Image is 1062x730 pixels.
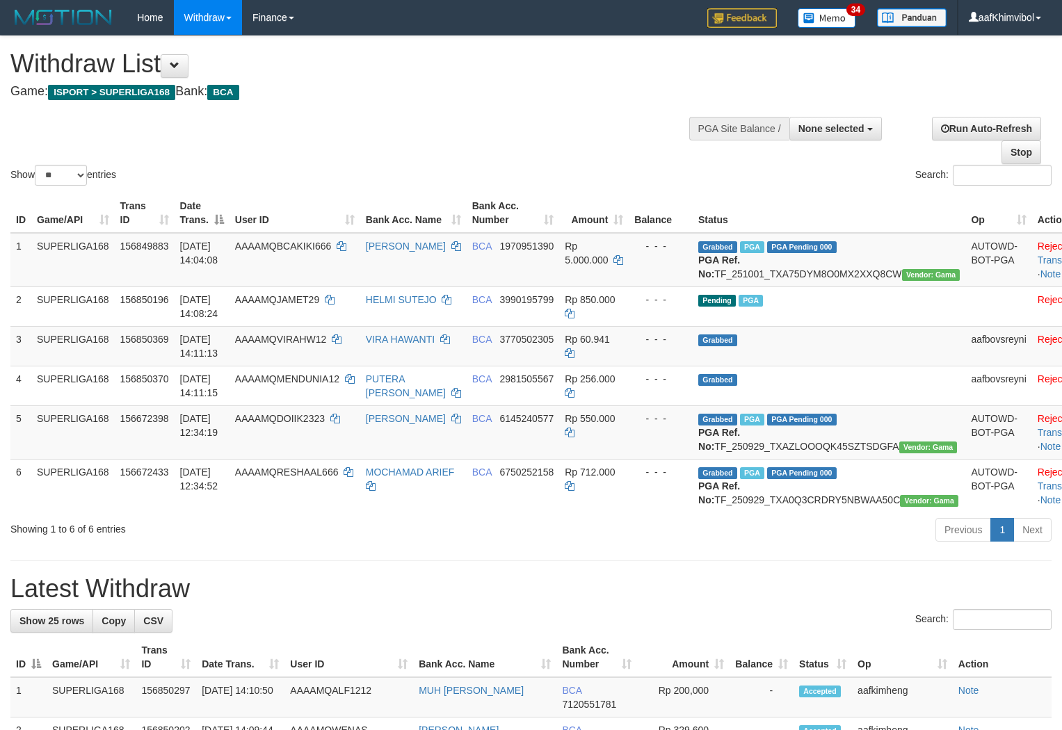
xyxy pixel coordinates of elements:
th: Date Trans.: activate to sort column descending [175,193,230,233]
span: Grabbed [698,414,737,425]
span: Vendor URL: https://trx31.1velocity.biz [899,441,958,453]
span: Marked by aafsoycanthlai [740,414,764,425]
span: BCA [472,294,492,305]
span: Copy 3770502305 to clipboard [499,334,554,345]
span: BCA [472,413,492,424]
th: Status: activate to sort column ascending [794,638,852,677]
div: PGA Site Balance / [689,117,789,140]
span: Pending [698,295,736,307]
span: [DATE] 14:11:13 [180,334,218,359]
td: TF_251001_TXA75DYM8O0MX2XXQ8CW [693,233,965,287]
label: Search: [915,609,1052,630]
span: Copy 6145240577 to clipboard [499,413,554,424]
a: Copy [92,609,135,633]
span: 156672398 [120,413,169,424]
td: 6 [10,459,31,512]
a: Note [1040,268,1061,279]
th: Amount: activate to sort column ascending [637,638,730,677]
span: Copy [102,615,126,626]
h1: Withdraw List [10,50,694,78]
th: Game/API: activate to sort column ascending [47,638,136,677]
span: Grabbed [698,334,737,346]
span: Rp 550.000 [565,413,615,424]
span: [DATE] 12:34:52 [180,467,218,492]
a: Note [958,685,979,696]
span: Copy 6750252158 to clipboard [499,467,554,478]
span: ISPORT > SUPERLIGA168 [48,85,175,100]
a: Previous [935,518,991,542]
b: PGA Ref. No: [698,254,740,279]
span: [DATE] 14:08:24 [180,294,218,319]
span: Copy 1970951390 to clipboard [499,241,554,252]
td: [DATE] 14:10:50 [196,677,284,717]
input: Search: [953,165,1052,186]
span: Rp 712.000 [565,467,615,478]
span: Copy 3990195799 to clipboard [499,294,554,305]
td: AUTOWD-BOT-PGA [965,459,1031,512]
a: 1 [990,518,1014,542]
th: Bank Acc. Name: activate to sort column ascending [360,193,467,233]
a: VIRA HAWANTI [366,334,435,345]
span: None selected [798,123,864,134]
span: 156850369 [120,334,169,345]
span: AAAAMQMENDUNIA12 [235,373,339,384]
span: Rp 850.000 [565,294,615,305]
div: - - - [634,465,687,479]
span: Accepted [799,686,841,697]
span: CSV [143,615,163,626]
span: Marked by aafsoycanthlai [740,467,764,479]
td: AUTOWD-BOT-PGA [965,405,1031,459]
th: Action [953,638,1052,677]
a: [PERSON_NAME] [366,241,446,252]
span: 156849883 [120,241,169,252]
div: - - - [634,293,687,307]
span: Show 25 rows [19,615,84,626]
td: aafkimheng [852,677,953,717]
span: Rp 60.941 [565,334,610,345]
div: - - - [634,372,687,386]
td: 1 [10,233,31,287]
label: Show entries [10,165,116,186]
button: None selected [789,117,882,140]
input: Search: [953,609,1052,630]
span: AAAAMQJAMET29 [235,294,319,305]
a: Next [1013,518,1052,542]
th: Bank Acc. Number: activate to sort column ascending [467,193,560,233]
b: PGA Ref. No: [698,480,740,505]
td: SUPERLIGA168 [47,677,136,717]
a: PUTERA [PERSON_NAME] [366,373,446,398]
td: 156850297 [136,677,196,717]
span: Copy 2981505567 to clipboard [499,373,554,384]
span: Vendor URL: https://trx31.1velocity.biz [900,495,958,507]
span: BCA [207,85,239,100]
th: Trans ID: activate to sort column ascending [115,193,175,233]
span: 156672433 [120,467,169,478]
div: Showing 1 to 6 of 6 entries [10,517,432,536]
th: Game/API: activate to sort column ascending [31,193,115,233]
td: SUPERLIGA168 [31,326,115,366]
select: Showentries [35,165,87,186]
th: Op: activate to sort column ascending [965,193,1031,233]
td: 5 [10,405,31,459]
span: AAAAMQVIRAHW12 [235,334,326,345]
td: TF_250929_TXA0Q3CRDRY5NBWAA50C [693,459,965,512]
a: MOCHAMAD ARIEF [366,467,455,478]
span: 156850196 [120,294,169,305]
a: Stop [1001,140,1041,164]
th: ID: activate to sort column descending [10,638,47,677]
span: AAAAMQRESHAAL666 [235,467,339,478]
span: Rp 256.000 [565,373,615,384]
span: AAAAMQBCAKIKI666 [235,241,332,252]
a: Show 25 rows [10,609,93,633]
span: BCA [472,241,492,252]
td: SUPERLIGA168 [31,459,115,512]
td: AUTOWD-BOT-PGA [965,233,1031,287]
a: Run Auto-Refresh [932,117,1041,140]
th: Balance [629,193,693,233]
span: [DATE] 14:04:08 [180,241,218,266]
th: User ID: activate to sort column ascending [284,638,413,677]
th: Amount: activate to sort column ascending [559,193,629,233]
td: 4 [10,366,31,405]
label: Search: [915,165,1052,186]
td: 3 [10,326,31,366]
